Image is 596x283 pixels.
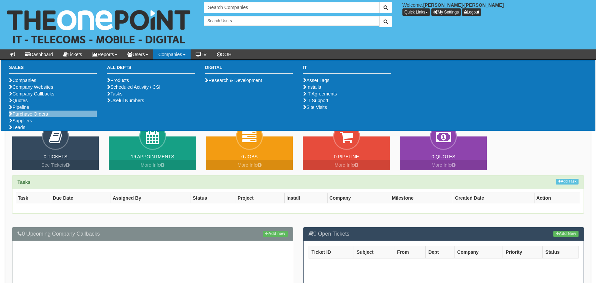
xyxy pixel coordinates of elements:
a: More Info [109,160,196,170]
th: Dept [426,246,454,258]
a: Logout [462,8,481,16]
a: Research & Development [205,78,262,83]
div: Welcome, [397,2,596,16]
th: From [394,246,426,258]
a: 0 Pipeline [334,154,359,159]
a: Site Visits [303,105,327,110]
a: 0 Tickets [44,154,68,159]
a: Scheduled Activity / CSI [107,84,160,90]
a: OOH [212,49,237,59]
a: Suppliers [9,118,32,123]
a: Installs [303,84,321,90]
th: Ticket ID [309,246,354,258]
a: Add new [263,231,287,237]
a: Dashboard [20,49,58,59]
a: IT Support [303,98,328,103]
th: Company [454,246,503,258]
h3: IT [303,65,391,74]
a: More Info [400,160,487,170]
h3: All Depts [107,65,195,74]
a: Add Task [556,179,579,185]
h3: 0 Open Tickets [309,231,579,237]
th: Install [285,193,328,203]
input: Search Companies [204,2,380,13]
h3: Digital [205,65,293,74]
th: Company [327,193,390,203]
input: Search Users [204,16,380,26]
a: My Settings [431,8,461,16]
th: Subject [354,246,394,258]
th: Assigned By [111,193,191,203]
th: Due Date [51,193,111,203]
a: See Tickets [12,160,99,170]
a: Companies [9,78,36,83]
a: More Info [303,160,390,170]
a: Purchase Orders [9,111,48,117]
button: Quick Links [402,8,430,16]
th: Priority [503,246,543,258]
a: Company Callbacks [9,91,54,96]
a: Products [107,78,129,83]
a: 0 Jobs [241,154,257,159]
h3: Sales [9,65,97,74]
a: Useful Numbers [107,98,144,103]
a: Leads [9,125,25,130]
th: Action [534,193,580,203]
a: Tasks [107,91,122,96]
h3: 0 Upcoming Company Callbacks [17,231,288,237]
a: 19 Appointments [131,154,174,159]
th: Task [16,193,51,203]
a: Asset Tags [303,78,329,83]
b: [PERSON_NAME]-[PERSON_NAME] [423,2,504,8]
a: Pipeline [9,105,29,110]
a: IT Agreements [303,91,337,96]
a: More Info [206,160,293,170]
a: Users [122,49,153,59]
a: Tickets [58,49,87,59]
a: Companies [153,49,191,59]
a: Add New [553,231,579,237]
a: Quotes [9,98,28,103]
a: Company Websites [9,84,53,90]
th: Milestone [390,193,453,203]
strong: Tasks [17,179,31,185]
th: Created Date [453,193,534,203]
a: TV [191,49,212,59]
a: Reports [87,49,122,59]
a: 0 Quotes [432,154,455,159]
th: Project [236,193,284,203]
th: Status [191,193,236,203]
th: Status [543,246,579,258]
